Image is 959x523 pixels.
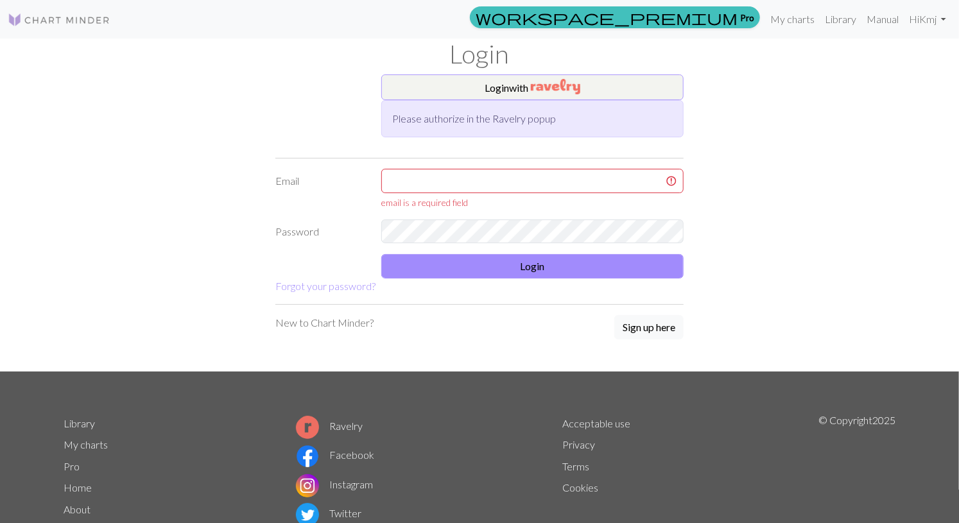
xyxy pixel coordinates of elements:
[562,481,598,493] a: Cookies
[296,474,319,497] img: Instagram logo
[614,315,684,339] button: Sign up here
[296,416,319,439] img: Ravelry logo
[381,254,684,279] button: Login
[56,39,903,69] h1: Login
[562,460,589,472] a: Terms
[820,6,861,32] a: Library
[275,280,376,292] a: Forgot your password?
[765,6,820,32] a: My charts
[296,420,363,432] a: Ravelry
[381,196,684,209] div: email is a required field
[296,449,374,461] a: Facebook
[296,478,373,490] a: Instagram
[64,503,91,515] a: About
[296,445,319,468] img: Facebook logo
[275,315,374,330] p: New to Chart Minder?
[8,12,110,28] img: Logo
[296,507,361,519] a: Twitter
[531,79,580,94] img: Ravelry
[64,417,95,429] a: Library
[904,6,951,32] a: HiKmj
[562,417,630,429] a: Acceptable use
[614,315,684,341] a: Sign up here
[861,6,904,32] a: Manual
[64,460,80,472] a: Pro
[268,219,374,244] label: Password
[64,438,108,450] a: My charts
[268,169,374,209] label: Email
[381,100,684,137] div: Please authorize in the Ravelry popup
[64,481,92,493] a: Home
[381,74,684,100] button: Loginwith
[476,8,738,26] span: workspace_premium
[562,438,595,450] a: Privacy
[470,6,760,28] a: Pro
